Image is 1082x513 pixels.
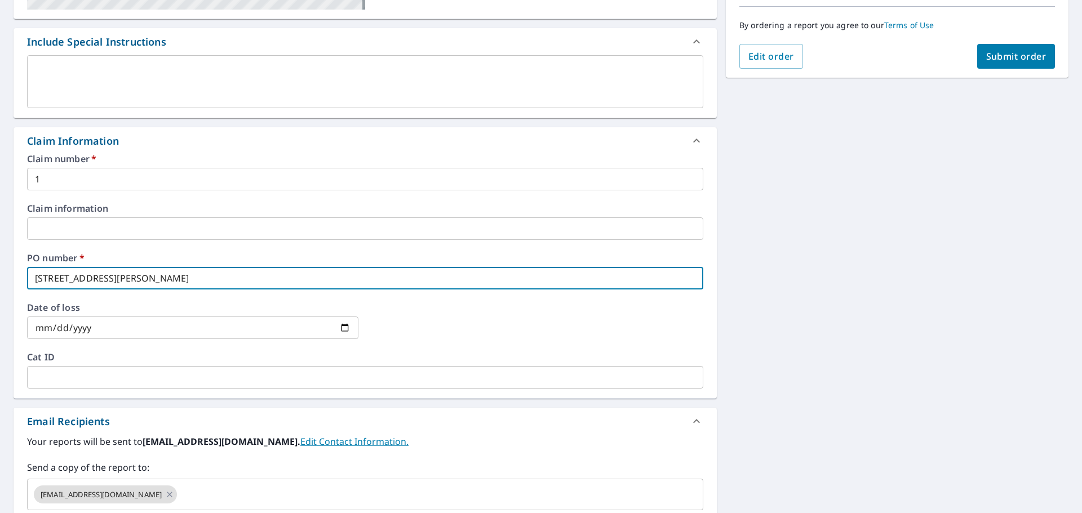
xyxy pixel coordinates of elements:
[986,50,1046,63] span: Submit order
[884,20,934,30] a: Terms of Use
[27,461,703,474] label: Send a copy of the report to:
[27,435,703,448] label: Your reports will be sent to
[739,44,803,69] button: Edit order
[748,50,794,63] span: Edit order
[27,414,110,429] div: Email Recipients
[143,435,300,448] b: [EMAIL_ADDRESS][DOMAIN_NAME].
[14,28,717,55] div: Include Special Instructions
[34,485,177,503] div: [EMAIL_ADDRESS][DOMAIN_NAME]
[27,154,703,163] label: Claim number
[34,489,168,500] span: [EMAIL_ADDRESS][DOMAIN_NAME]
[27,303,358,312] label: Date of loss
[300,435,409,448] a: EditContactInfo
[27,204,703,213] label: Claim information
[27,253,703,262] label: PO number
[27,34,166,50] div: Include Special Instructions
[977,44,1056,69] button: Submit order
[27,353,703,362] label: Cat ID
[14,127,717,154] div: Claim Information
[14,408,717,435] div: Email Recipients
[27,133,119,149] div: Claim Information
[739,20,1055,30] p: By ordering a report you agree to our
